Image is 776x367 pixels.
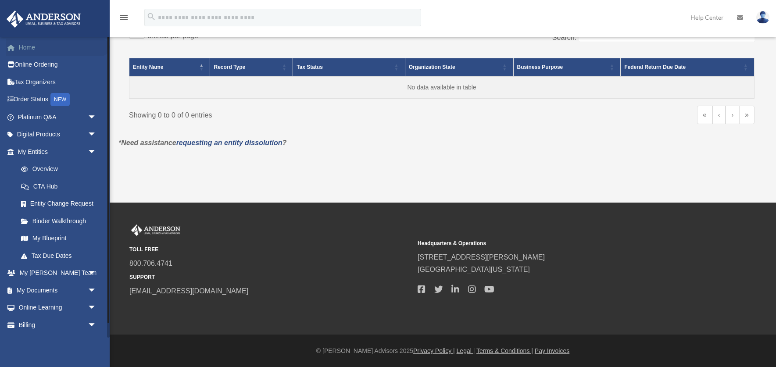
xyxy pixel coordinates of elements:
[88,316,105,334] span: arrow_drop_down
[88,264,105,282] span: arrow_drop_down
[12,178,105,195] a: CTA Hub
[726,106,739,124] a: Next
[476,347,533,354] a: Terms & Conditions |
[12,212,105,230] a: Binder Walkthrough
[6,108,110,126] a: Platinum Q&Aarrow_drop_down
[535,347,569,354] a: Pay Invoices
[88,143,105,161] span: arrow_drop_down
[409,64,455,70] span: Organization State
[129,76,755,98] td: No data available in table
[118,15,129,23] a: menu
[418,266,530,273] a: [GEOGRAPHIC_DATA][US_STATE]
[129,106,435,121] div: Showing 0 to 0 of 0 entries
[12,160,101,178] a: Overview
[6,299,110,317] a: Online Learningarrow_drop_down
[552,34,576,41] label: Search:
[6,126,110,143] a: Digital Productsarrow_drop_down
[517,64,563,70] span: Business Purpose
[6,334,110,351] a: Events Calendar
[129,245,411,254] small: TOLL FREE
[88,126,105,144] span: arrow_drop_down
[624,64,686,70] span: Federal Return Due Date
[210,58,293,76] th: Record Type: Activate to sort
[6,281,110,299] a: My Documentsarrow_drop_down
[110,346,776,356] div: © [PERSON_NAME] Advisors 2025
[176,139,283,146] a: requesting an entity dissolution
[6,91,110,109] a: Order StatusNEW
[118,139,286,146] em: *Need assistance ?
[129,273,411,282] small: SUPPORT
[129,58,210,76] th: Entity Name: Activate to invert sorting
[6,73,110,91] a: Tax Organizers
[418,253,545,261] a: [STREET_ADDRESS][PERSON_NAME]
[293,58,405,76] th: Tax Status: Activate to sort
[50,93,70,106] div: NEW
[712,106,726,124] a: Previous
[129,287,248,295] a: [EMAIL_ADDRESS][DOMAIN_NAME]
[12,195,105,213] a: Entity Change Request
[457,347,475,354] a: Legal |
[6,56,110,74] a: Online Ordering
[697,106,712,124] a: First
[756,11,769,24] img: User Pic
[739,106,755,124] a: Last
[6,316,110,334] a: Billingarrow_drop_down
[12,230,105,247] a: My Blueprint
[513,58,621,76] th: Business Purpose: Activate to sort
[297,64,323,70] span: Tax Status
[413,347,455,354] a: Privacy Policy |
[129,260,172,267] a: 800.706.4741
[88,108,105,126] span: arrow_drop_down
[147,12,156,21] i: search
[88,281,105,299] span: arrow_drop_down
[4,11,83,28] img: Anderson Advisors Platinum Portal
[133,64,163,70] span: Entity Name
[88,299,105,317] span: arrow_drop_down
[405,58,513,76] th: Organization State: Activate to sort
[129,224,182,236] img: Anderson Advisors Platinum Portal
[6,39,110,56] a: Home
[6,143,105,160] a: My Entitiesarrow_drop_down
[6,264,110,282] a: My [PERSON_NAME] Teamarrow_drop_down
[118,12,129,23] i: menu
[12,247,105,264] a: Tax Due Dates
[418,239,700,248] small: Headquarters & Operations
[214,64,245,70] span: Record Type
[621,58,755,76] th: Federal Return Due Date: Activate to sort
